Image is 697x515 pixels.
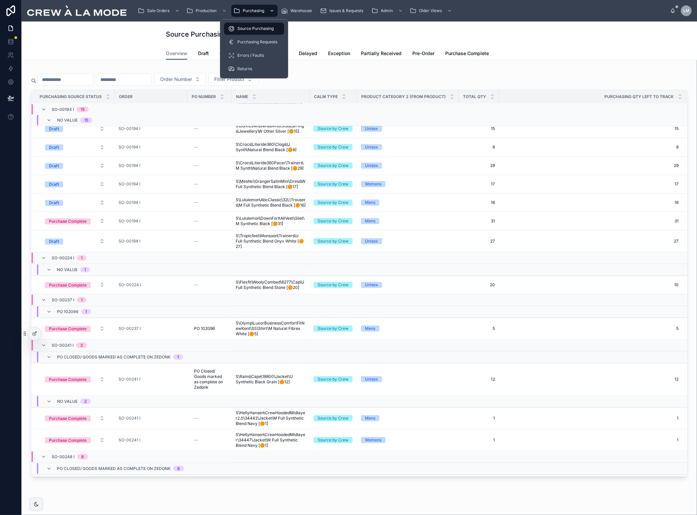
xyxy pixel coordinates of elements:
[224,50,284,62] a: Errors / Faults
[147,8,170,13] span: Sale Orders
[49,282,87,288] div: Purchase Complete
[194,218,198,224] div: --
[52,255,74,261] span: SO-00224 I
[119,239,183,244] a: SO-00194 I
[499,437,679,443] a: 1
[191,323,228,334] a: PO 102096
[119,377,140,382] a: SO-00241 I
[119,144,140,150] span: SO-00194 I
[214,76,244,83] span: Filter Product
[40,235,110,247] button: Select Button
[192,94,216,99] span: PO Number
[194,326,215,331] span: PO 102096
[463,239,495,244] span: 27
[119,126,183,131] a: SO-00194 I
[365,238,378,244] div: Unisex
[236,160,306,171] a: S\Crocs\Literide360Pacer\Trainers\M Synth\Natural Blend Black [🟠29]
[419,8,442,13] span: Older Views
[39,434,110,446] a: Select Button
[236,410,306,426] a: S\HellyHansen\CrewHoodedMidlayer2.0\34442\Jacket\M Full Synthetic Blend Navy [🟠1]
[27,5,127,16] img: App logo
[49,416,87,422] div: Purchase Complete
[318,326,348,332] div: Source by Crew
[52,107,74,112] span: SO-00194 I
[119,181,183,187] a: SO-00194 I
[84,399,87,404] div: 2
[463,218,495,224] a: 31
[208,73,258,86] button: Select Button
[318,144,348,150] div: Source by Crew
[361,200,455,206] a: Mens
[299,50,317,57] span: Delayed
[84,118,88,123] div: 15
[237,53,264,58] span: Errors / Faults
[81,255,83,261] div: 1
[224,36,284,48] a: Purchasing Requests
[499,181,679,187] a: 17
[236,197,306,208] span: S\Lululemon\AbcClassic\32L\Trousers\M Full Synthetic Blend Black [🟠16]
[329,8,363,13] span: Issues & Requests
[39,278,110,291] a: Select Button
[194,282,198,288] div: --
[194,126,198,131] div: --
[463,144,495,150] span: 8
[236,233,306,249] a: S\Tropicfeel\Monsoon\Trainers\U Full Synthetic Blend Onyx White [🟠27]
[361,376,455,382] a: Unisex
[160,76,192,83] span: Order Number
[49,239,59,245] div: Draft
[361,415,455,421] a: Mens
[231,5,278,17] a: Purchasing
[463,326,495,331] a: 5
[119,126,140,131] a: SO-00194 I
[463,282,495,288] span: 20
[191,179,228,189] a: --
[236,216,306,226] span: S\Lululemon\DownForItAllVest\Gilet\M Synthetic Black [🟠31]
[463,126,495,131] span: 15
[39,412,110,425] a: Select Button
[499,126,679,131] a: 15
[318,126,348,132] div: Source by Crew
[49,144,59,151] div: Draft
[314,126,353,132] a: Source by Crew
[119,377,183,382] a: SO-00241 I
[365,144,378,150] div: Unisex
[39,122,110,135] a: Select Button
[40,123,110,135] button: Select Button
[365,163,378,169] div: Unisex
[463,200,495,205] a: 16
[194,239,198,244] div: --
[40,94,102,99] span: Purchasing Source Status
[119,437,140,443] a: SO-00241 I
[39,196,110,209] a: Select Button
[463,181,495,187] span: 17
[177,354,179,360] div: 1
[236,142,306,153] a: S\Crocs\Literide360\Clogs\U Synth\Natural Blend Black [🟠8]
[191,142,228,153] a: --
[499,163,679,168] a: 29
[499,200,679,205] a: 16
[314,376,353,382] a: Source by Crew
[365,282,378,288] div: Unisex
[361,181,455,187] a: Womens
[463,377,495,382] span: 12
[318,437,348,443] div: Source by Crew
[463,163,495,168] a: 29
[40,178,110,190] button: Select Button
[236,280,306,290] a: S\Flexfit\WoolyCombed\6277\Cap\U Full Synthetic Blend Stone [🟠20]
[49,326,87,332] div: Purchase Complete
[119,218,140,224] a: SO-00194 I
[40,323,110,335] button: Select Button
[57,354,171,360] span: PO Closed/ Goods marked as complete on Zedonk
[166,50,187,57] span: Overview
[49,377,87,383] div: Purchase Complete
[236,94,248,99] span: Name
[314,181,353,187] a: Source by Crew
